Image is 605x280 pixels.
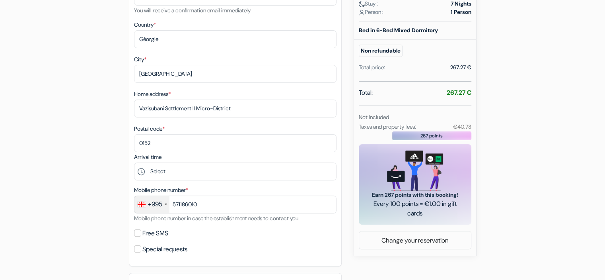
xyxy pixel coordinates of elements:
[359,10,365,16] img: user_icon.svg
[365,8,383,16] font: Person :
[381,236,449,245] font: Change your reservation
[451,8,471,16] font: 1 Person
[134,56,144,63] font: City
[359,1,365,7] img: moon.svg
[361,47,401,54] font: Non refundable
[142,245,187,253] font: Special requests
[134,125,162,132] font: Postal code
[134,186,186,194] font: Mobile phone number
[372,191,458,198] font: Earn 267 points with this booking!
[148,200,162,209] div: +995
[142,229,168,237] font: Free SMS
[420,133,443,139] font: 267 points
[453,123,471,130] font: €40.73
[134,7,251,14] font: You will receive a confirmation email immediately
[134,215,298,222] font: Mobile phone number in case the establishment needs to contact you
[359,114,389,121] font: Not included
[374,200,457,217] font: Every 100 points = €1.00 in gift cards
[134,196,337,213] input: 555 12 34 56
[447,88,471,97] font: 267.27 €
[387,151,443,191] img: gift_card_hero_new.png
[134,21,154,28] font: Country
[359,123,416,130] font: Taxes and property fees:
[134,90,168,98] font: Home address
[450,64,471,71] font: 267.27 €
[359,88,373,97] font: Total:
[134,153,161,161] font: Arrival time
[359,232,471,248] a: Change your reservation
[359,64,385,71] font: Total price:
[359,27,438,34] font: Bed in 6-Bed Mixed Dormitory
[134,196,169,213] div: Georgia (საქართველო): +995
